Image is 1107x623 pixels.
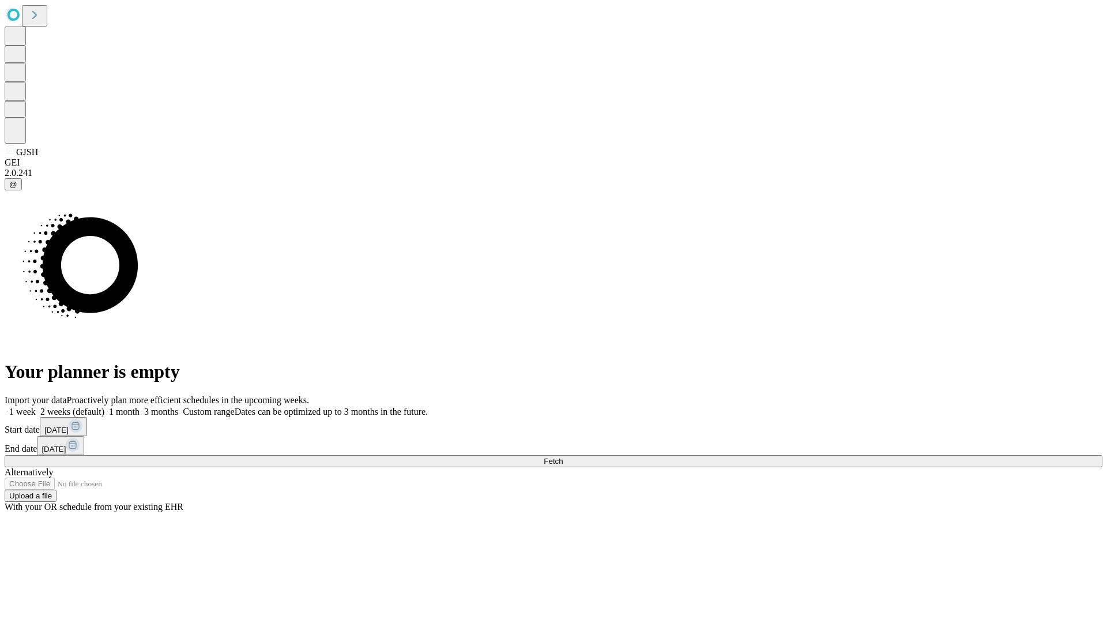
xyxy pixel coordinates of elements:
button: [DATE] [37,436,84,455]
span: Dates can be optimized up to 3 months in the future. [235,407,428,416]
div: End date [5,436,1102,455]
button: [DATE] [40,417,87,436]
span: Alternatively [5,467,53,477]
span: @ [9,180,17,189]
h1: Your planner is empty [5,361,1102,382]
span: With your OR schedule from your existing EHR [5,502,183,512]
span: 1 week [9,407,36,416]
span: 3 months [144,407,178,416]
span: Import your data [5,395,67,405]
span: Proactively plan more efficient schedules in the upcoming weeks. [67,395,309,405]
span: GJSH [16,147,38,157]
button: @ [5,178,22,190]
button: Fetch [5,455,1102,467]
div: GEI [5,157,1102,168]
span: [DATE] [44,426,69,434]
div: Start date [5,417,1102,436]
span: 1 month [109,407,140,416]
span: [DATE] [42,445,66,453]
span: 2 weeks (default) [40,407,104,416]
div: 2.0.241 [5,168,1102,178]
button: Upload a file [5,490,57,502]
span: Fetch [544,457,563,466]
span: Custom range [183,407,234,416]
